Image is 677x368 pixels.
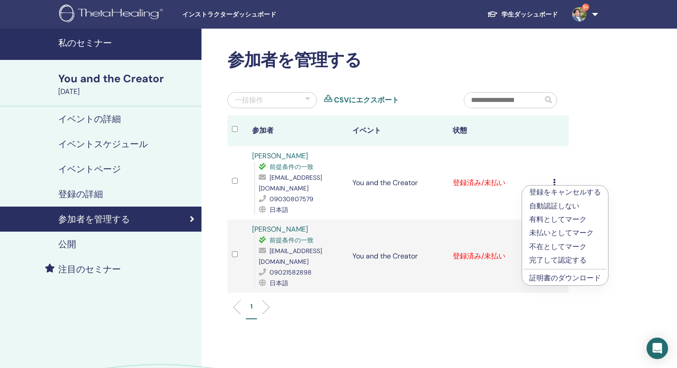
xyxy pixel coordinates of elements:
[348,220,448,293] td: You and the Creator
[227,50,569,71] h2: 参加者を管理する
[582,4,589,11] span: 9+
[529,241,601,252] p: 不在としてマーク
[58,164,121,174] h4: イベントページ
[250,302,253,311] p: 1
[58,189,103,199] h4: 登録の詳細
[647,338,668,359] div: Open Intercom Messenger
[53,71,201,97] a: You and the Creator[DATE]
[529,201,601,211] p: 自動認証しない
[259,247,322,266] span: [EMAIL_ADDRESS][DOMAIN_NAME]
[487,10,498,18] img: graduation-cap-white.svg
[529,214,601,225] p: 有料としてマーク
[58,139,148,149] h4: イベントスケジュール
[259,173,322,192] span: [EMAIL_ADDRESS][DOMAIN_NAME]
[252,151,308,161] a: [PERSON_NAME]
[529,255,601,266] p: 完了して認定する
[270,268,312,276] span: 09021582898
[58,38,196,48] h4: 私のセミナー
[334,95,399,106] a: CSVにエクスポート
[270,236,313,244] span: 前提条件の一致
[270,195,313,203] span: 09030807579
[348,115,448,146] th: イベント
[58,239,76,250] h4: 公開
[252,224,308,234] a: [PERSON_NAME]
[529,273,601,283] a: 証明書のダウンロード
[58,214,130,224] h4: 参加者を管理する
[58,264,121,275] h4: 注目のセミナー
[448,115,548,146] th: 状態
[235,95,263,106] div: 一括操作
[182,10,317,19] span: インストラクターダッシュボード
[58,114,121,124] h4: イベントの詳細
[529,187,601,198] p: 登録をキャンセルする
[348,146,448,220] td: You and the Creator
[480,6,565,23] a: 学生ダッシュボード
[270,206,288,214] span: 日本語
[270,279,288,287] span: 日本語
[529,228,601,238] p: 未払いとしてマーク
[58,86,196,97] div: [DATE]
[59,4,166,25] img: logo.png
[572,7,587,21] img: default.jpg
[270,163,313,171] span: 前提条件の一致
[58,71,196,86] div: You and the Creator
[248,115,348,146] th: 参加者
